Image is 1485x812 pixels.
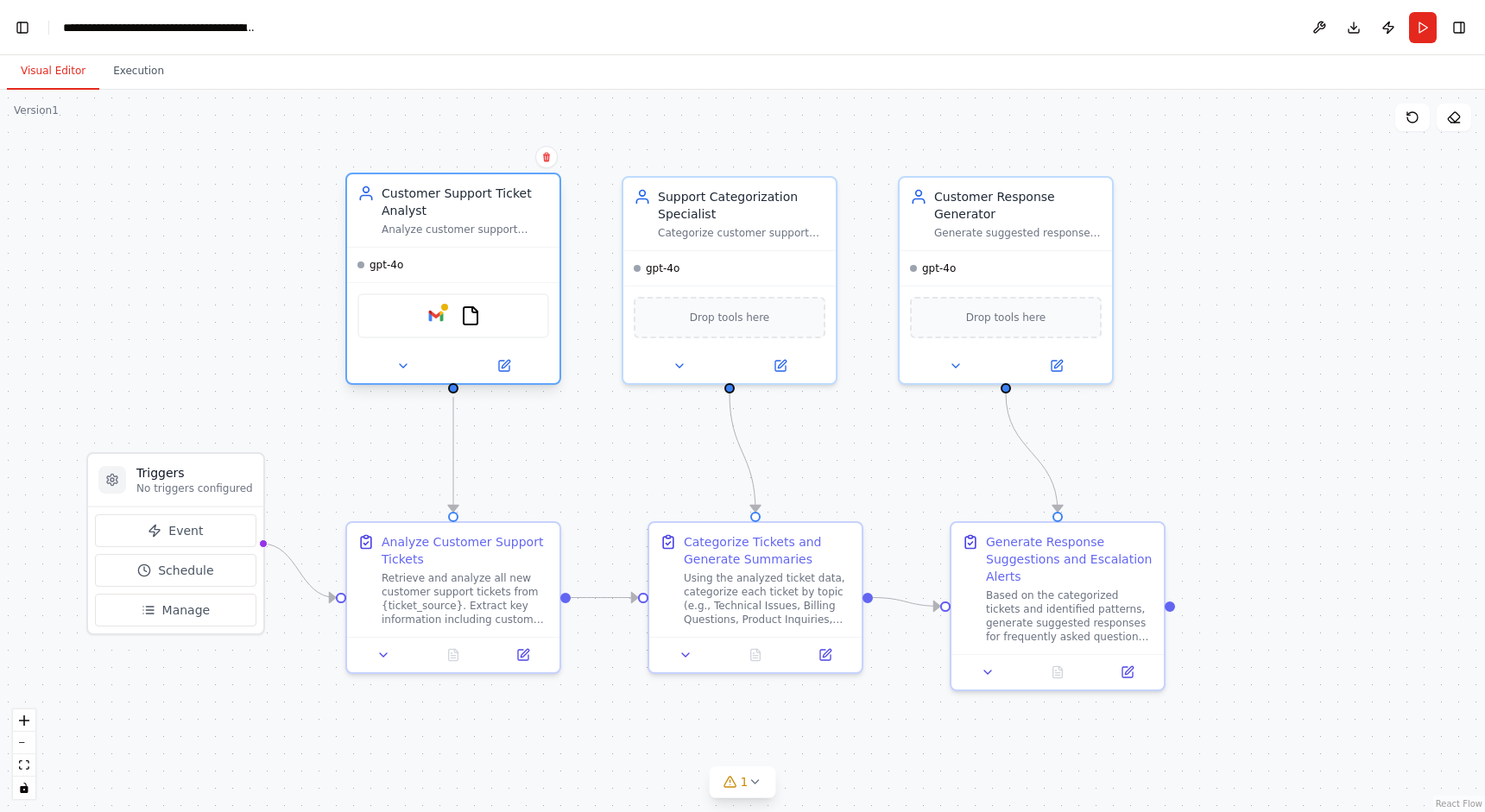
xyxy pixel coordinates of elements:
button: Schedule [95,554,256,587]
g: Edge from e0892b7e-34ad-41f7-a062-c7996eee6d47 to bf98882f-5a9b-4833-819c-d4e87f413678 [721,393,764,512]
div: Customer Response Generator [934,188,1102,223]
div: Version 1 [14,104,59,117]
span: 1 [741,773,749,790]
div: Categorize Tickets and Generate Summaries [684,533,851,568]
g: Edge from cad40a38-7240-4d05-8d79-55c0068a1a04 to aa6c3ce5-8bc2-4050-b667-762e907b9089 [997,393,1066,512]
button: Hide left sidebar [10,16,35,40]
button: Open in side panel [455,356,553,376]
button: Delete node [535,146,558,168]
div: Using the analyzed ticket data, categorize each ticket by topic (e.g., Technical Issues, Billing ... [684,571,851,626]
g: Edge from triggers to c632c7ad-55cd-4909-8266-6664148ad84d [262,535,336,607]
img: FileReadTool [460,305,481,326]
h3: Triggers [136,464,253,482]
div: Retrieve and analyze all new customer support tickets from {ticket_source}. Extract key informati... [382,571,549,626]
span: gpt-4o [922,261,956,275]
div: Customer Support Ticket Analyst [382,185,549,219]
div: Generate suggested responses for frequently asked questions and common issues. Create escalation ... [934,226,1102,240]
div: TriggersNo triggers configuredEventScheduleManage [86,452,265,635]
button: zoom in [13,709,35,732]
button: Visual Editor [7,54,99,90]
button: Event [95,514,256,547]
div: Based on the categorized tickets and identified patterns, generate suggested responses for freque... [986,589,1153,644]
div: Analyze Customer Support Tickets [382,533,549,568]
button: Open in side panel [493,645,553,665]
div: Customer Response GeneratorGenerate suggested responses for frequently asked questions and common... [898,176,1114,385]
nav: breadcrumb [63,19,257,36]
a: React Flow attribution [1436,799,1482,809]
button: fit view [13,754,35,777]
div: Analyze Customer Support TicketsRetrieve and analyze all new customer support tickets from {ticke... [345,521,561,674]
g: Edge from 83432455-6ebf-412c-b724-149e4117d821 to c632c7ad-55cd-4909-8266-6664148ad84d [445,397,462,512]
g: Edge from c632c7ad-55cd-4909-8266-6664148ad84d to bf98882f-5a9b-4833-819c-d4e87f413678 [571,589,638,607]
button: Execution [99,54,178,90]
button: Hide right sidebar [1447,16,1471,40]
button: 1 [710,766,776,798]
button: No output available [417,645,490,665]
span: Drop tools here [690,309,770,326]
button: No output available [1021,662,1095,683]
span: Schedule [158,562,213,579]
span: Event [168,522,203,539]
div: Categorize customer support tickets by topic (technical issues, billing, product questions, compl... [658,226,825,240]
div: Customer Support Ticket AnalystAnalyze customer support tickets from {ticket_source} to extract k... [345,176,561,388]
button: Manage [95,594,256,626]
span: gpt-4o [370,258,403,272]
div: Generate Response Suggestions and Escalation AlertsBased on the categorized tickets and identifie... [950,521,1166,691]
button: toggle interactivity [13,777,35,799]
div: React Flow controls [13,709,35,799]
button: No output available [719,645,793,665]
span: Drop tools here [966,309,1046,326]
button: Open in side panel [1008,356,1105,376]
div: Support Categorization Specialist [658,188,825,223]
button: Open in side panel [1097,662,1157,683]
div: Categorize Tickets and Generate SummariesUsing the analyzed ticket data, categorize each ticket b... [648,521,863,674]
g: Edge from bf98882f-5a9b-4833-819c-d4e87f413678 to aa6c3ce5-8bc2-4050-b667-762e907b9089 [873,589,940,615]
div: Analyze customer support tickets from {ticket_source} to extract key information, determine urgen... [382,223,549,236]
button: zoom out [13,732,35,754]
div: Support Categorization SpecialistCategorize customer support tickets by topic (technical issues, ... [622,176,837,385]
span: gpt-4o [646,261,679,275]
span: Manage [162,601,211,619]
button: Open in side panel [795,645,855,665]
div: Generate Response Suggestions and Escalation Alerts [986,533,1153,585]
button: Open in side panel [731,356,829,376]
p: No triggers configured [136,482,253,495]
img: Google gmail [426,305,446,326]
